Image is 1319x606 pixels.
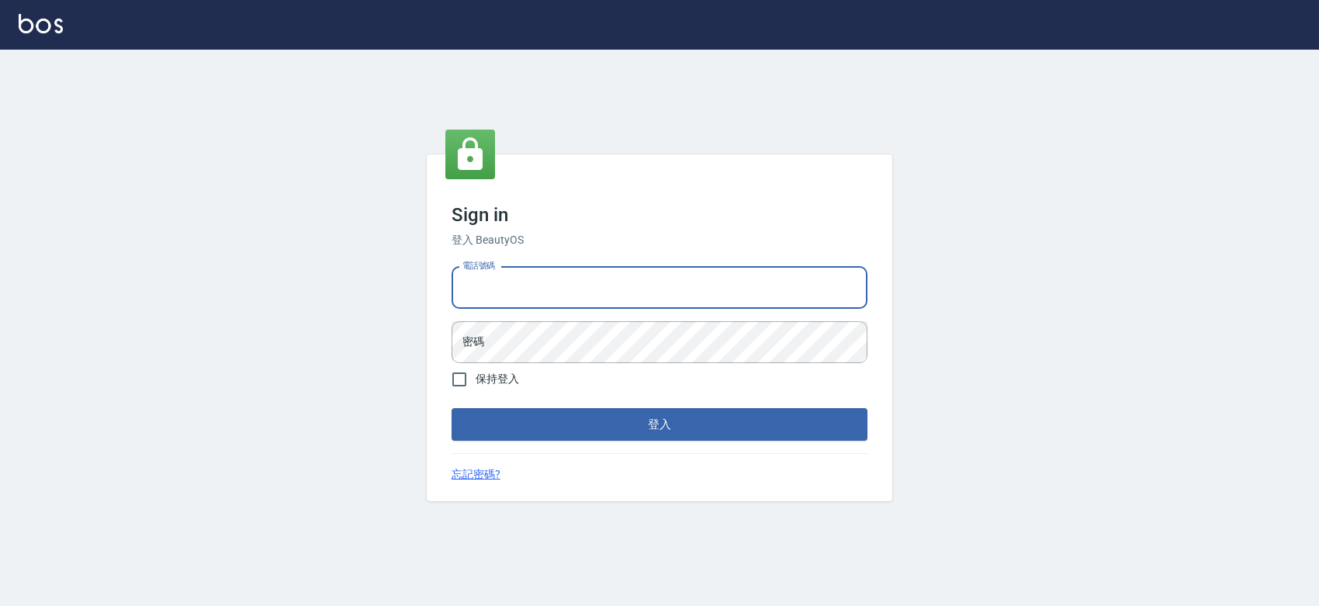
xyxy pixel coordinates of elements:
label: 電話號碼 [462,260,495,272]
h6: 登入 BeautyOS [452,232,867,248]
img: Logo [19,14,63,33]
span: 保持登入 [476,371,519,387]
button: 登入 [452,408,867,441]
a: 忘記密碼? [452,466,500,483]
h3: Sign in [452,204,867,226]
